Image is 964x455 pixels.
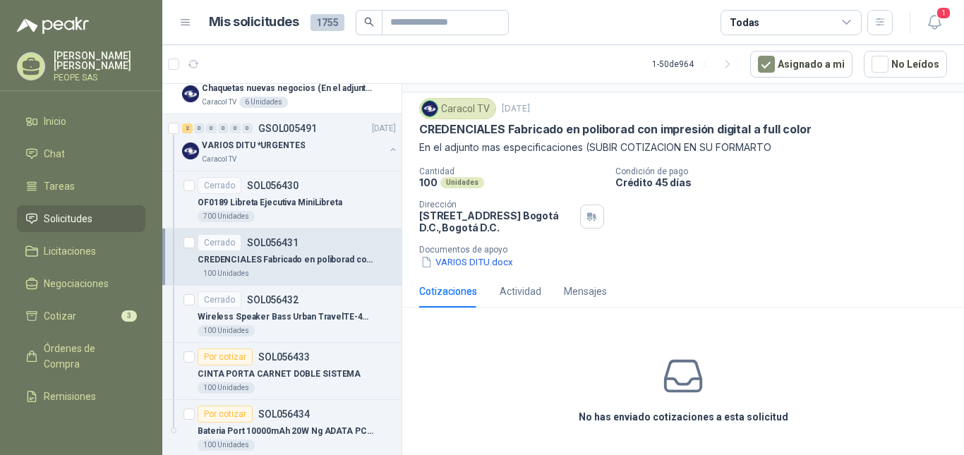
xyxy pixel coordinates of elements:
a: Tareas [17,173,145,200]
p: Caracol TV [202,154,236,165]
div: Por cotizar [198,406,253,423]
div: 100 Unidades [198,382,255,394]
a: Configuración [17,415,145,442]
a: Negociaciones [17,270,145,297]
p: [DATE] [502,102,530,116]
div: 0 [242,123,253,133]
div: 100 Unidades [198,268,255,279]
p: Condición de pago [615,166,958,176]
div: 100 Unidades [198,439,255,451]
p: Caracol TV [202,97,236,108]
p: VARIOS DITU *URGENTES [202,139,305,152]
p: SOL056430 [247,181,299,190]
p: GSOL005491 [258,123,317,133]
div: 6 Unidades [239,97,288,108]
a: CerradoSOL056431CREDENCIALES Fabricado en poliborad con impresión digital a full color100 Unidades [162,229,402,286]
p: CREDENCIALES Fabricado en poliborad con impresión digital a full color [198,253,373,267]
span: 3 [121,310,137,322]
a: CerradoSOL056432Wireless Speaker Bass Urban TravelTE-452Speaker100 Unidades [162,286,402,343]
div: Por cotizar [198,348,253,365]
p: [PERSON_NAME] [PERSON_NAME] [54,51,145,71]
h3: No has enviado cotizaciones a esta solicitud [579,409,788,425]
p: Chaquetas nuevas negocios (En el adjunto mas informacion) [202,82,378,95]
div: 0 [206,123,217,133]
p: Bateria Port 10000mAh 20W Ng ADATA PC100BKCarga [198,425,373,438]
span: Licitaciones [44,243,96,259]
a: 2 0 0 0 0 0 GSOL005491[DATE] Company LogoVARIOS DITU *URGENTESCaracol TV [182,120,399,165]
button: Asignado a mi [750,51,852,78]
div: Mensajes [564,284,607,299]
div: Cerrado [198,234,241,251]
button: No Leídos [864,51,947,78]
div: Actividad [500,284,541,299]
a: CerradoSOL056430OF0189 Libreta Ejecutiva MiniLibreta700 Unidades [162,171,402,229]
a: Inicio [17,108,145,135]
p: SOL056434 [258,409,310,419]
a: Órdenes de Compra [17,335,145,377]
img: Company Logo [182,142,199,159]
a: Licitaciones [17,238,145,265]
div: 0 [230,123,241,133]
p: SOL056433 [258,352,310,362]
span: Inicio [44,114,66,129]
div: Todas [730,15,759,30]
p: [STREET_ADDRESS] Bogotá D.C. , Bogotá D.C. [419,210,574,233]
a: Remisiones [17,383,145,410]
span: Tareas [44,178,75,194]
p: 100 [419,176,438,188]
p: Documentos de apoyo [419,245,958,255]
div: Cerrado [198,291,241,308]
p: Crédito 45 días [615,176,958,188]
span: search [364,17,374,27]
p: SOL056431 [247,238,299,248]
span: Solicitudes [44,211,92,226]
span: Cotizar [44,308,76,324]
button: 1 [922,10,947,35]
p: Dirección [419,200,574,210]
div: 1 - 50 de 964 [652,53,739,75]
span: Chat [44,146,65,162]
a: Por cotizarSOL056778[DATE] Company LogoChaquetas nuevas negocios (En el adjunto mas informacion)C... [162,57,402,114]
span: Remisiones [44,389,96,404]
h1: Mis solicitudes [209,12,299,32]
div: 100 Unidades [198,325,255,336]
div: Unidades [440,177,484,188]
div: Cotizaciones [419,284,477,299]
p: PEOPE SAS [54,73,145,82]
button: VARIOS DITU.docx [419,255,514,269]
p: CINTA PORTA CARNET DOBLE SISTEMA [198,368,361,381]
div: Caracol TV [419,98,496,119]
span: Órdenes de Compra [44,341,132,372]
a: Cotizar3 [17,303,145,329]
p: SOL056432 [247,295,299,305]
p: OF0189 Libreta Ejecutiva MiniLibreta [198,196,342,210]
p: Cantidad [419,166,604,176]
img: Company Logo [182,85,199,102]
p: En el adjunto mas especificaciones (SUBIR COTIZACION EN SU FORMARTO [419,140,947,155]
a: Chat [17,140,145,167]
span: Negociaciones [44,276,109,291]
div: 2 [182,123,193,133]
a: Por cotizarSOL056433CINTA PORTA CARNET DOBLE SISTEMA100 Unidades [162,343,402,400]
p: Wireless Speaker Bass Urban TravelTE-452Speaker [198,310,373,324]
div: 700 Unidades [198,211,255,222]
p: CREDENCIALES Fabricado en poliborad con impresión digital a full color [419,122,811,137]
div: 0 [218,123,229,133]
div: 0 [194,123,205,133]
img: Company Logo [422,101,438,116]
p: [DATE] [372,122,396,135]
span: 1755 [311,14,344,31]
a: Solicitudes [17,205,145,232]
img: Logo peakr [17,17,89,34]
span: 1 [936,6,951,20]
div: Cerrado [198,177,241,194]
